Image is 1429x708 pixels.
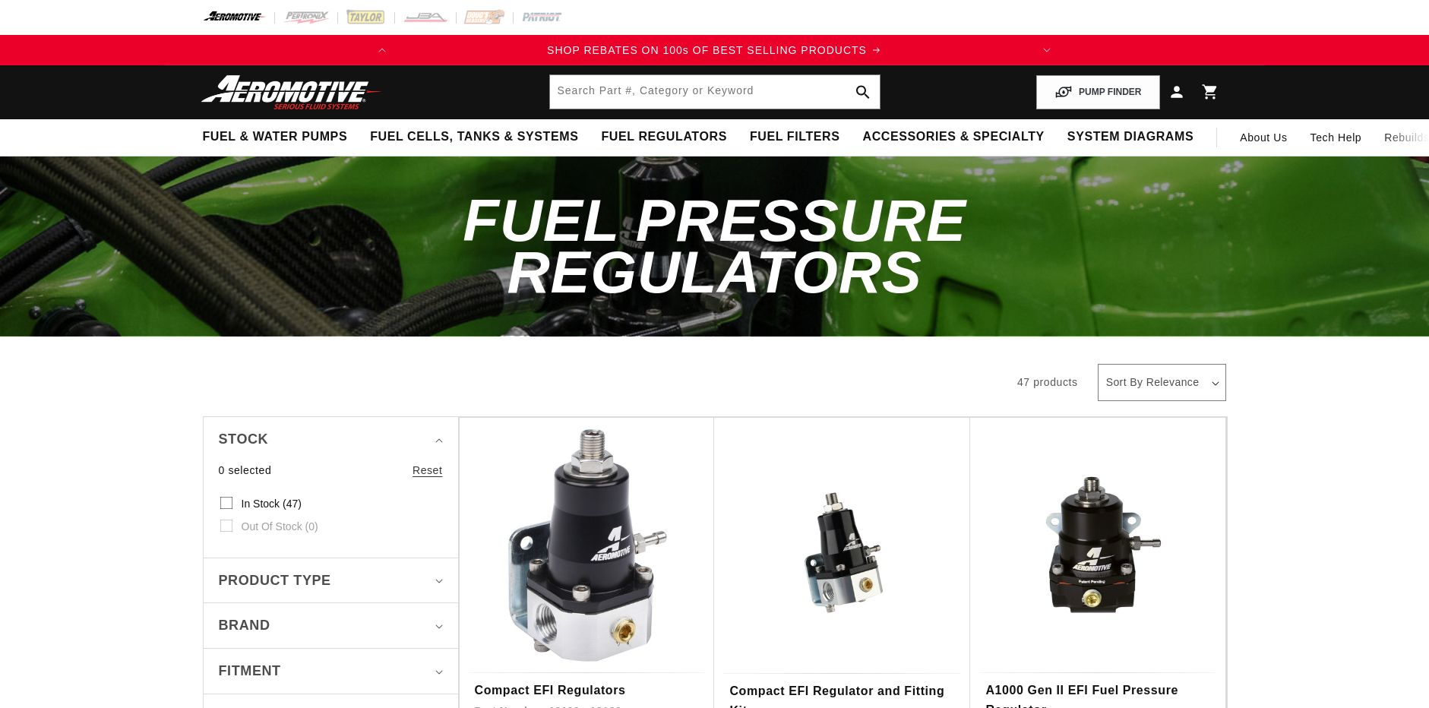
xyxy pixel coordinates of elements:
span: Rebuilds [1384,129,1429,146]
a: Reset [413,462,443,479]
summary: Fitment (0 selected) [219,649,443,694]
img: Aeromotive [197,74,387,110]
span: Fuel Cells, Tanks & Systems [370,129,578,145]
span: Brand [219,615,270,637]
span: Fuel Filters [750,129,840,145]
summary: Brand (0 selected) [219,603,443,648]
a: SHOP REBATES ON 100s OF BEST SELLING PRODUCTS [397,42,1031,58]
a: Compact EFI Regulators [475,681,700,700]
button: PUMP FINDER [1036,75,1159,109]
summary: System Diagrams [1056,119,1205,155]
span: SHOP REBATES ON 100s OF BEST SELLING PRODUCTS [547,44,867,56]
span: In stock (47) [242,497,302,510]
span: 0 selected [219,462,272,479]
span: Fuel Pressure Regulators [463,187,966,305]
summary: Fuel Filters [738,119,852,155]
span: Out of stock (0) [242,520,318,533]
button: Translation missing: en.sections.announcements.next_announcement [1032,35,1062,65]
span: 47 products [1017,376,1078,388]
a: About Us [1228,119,1298,156]
span: Stock [219,428,269,450]
span: Product type [219,570,331,592]
summary: Fuel & Water Pumps [191,119,359,155]
span: Fuel & Water Pumps [203,129,348,145]
span: Fuel Regulators [601,129,726,145]
span: Fitment [219,660,281,682]
summary: Fuel Cells, Tanks & Systems [359,119,590,155]
summary: Product type (0 selected) [219,558,443,603]
span: About Us [1240,131,1287,144]
button: Translation missing: en.sections.announcements.previous_announcement [367,35,397,65]
input: Search by Part Number, Category or Keyword [550,75,880,109]
span: Tech Help [1310,129,1362,146]
summary: Accessories & Specialty [852,119,1056,155]
summary: Stock (0 selected) [219,417,443,462]
slideshow-component: Translation missing: en.sections.announcements.announcement_bar [165,35,1265,65]
span: Accessories & Specialty [863,129,1045,145]
div: Announcement [397,42,1031,58]
summary: Tech Help [1299,119,1374,156]
div: 1 of 2 [397,42,1031,58]
button: search button [846,75,880,109]
summary: Fuel Regulators [590,119,738,155]
span: System Diagrams [1067,129,1193,145]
